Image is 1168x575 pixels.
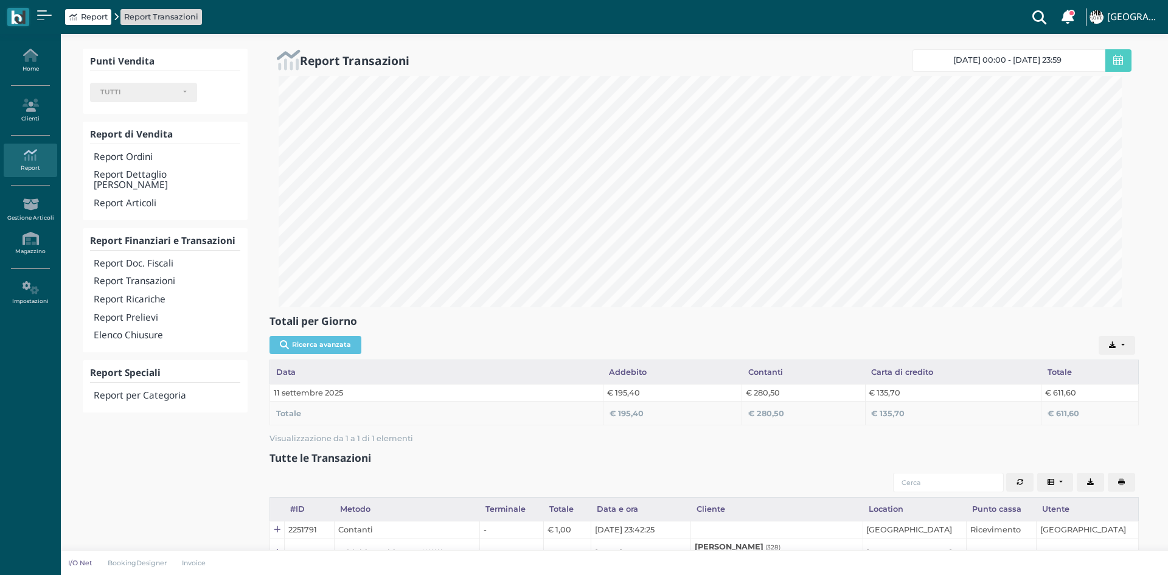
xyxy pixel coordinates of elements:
h4: Report Ordini [94,152,240,162]
div: € 195,40 [610,408,736,419]
div: Carta di credito [865,360,1041,383]
div: Utente [1037,498,1138,521]
a: Impostazioni [4,276,57,310]
b: Report Speciali [90,366,161,379]
a: Report [69,11,108,23]
td: [DATE] 23:42:25 [591,521,691,538]
b: Tutte le Transazioni [269,451,371,465]
b: Punti Vendita [90,55,155,68]
img: ... [1090,10,1103,24]
b: Report di Vendita [90,128,173,141]
div: Punto cassa [967,498,1037,521]
a: Home [4,44,57,77]
td: Ricevimento [967,521,1037,538]
h4: Report Articoli [94,198,240,209]
a: Magazzino [4,227,57,260]
div: Contanti [742,360,865,383]
td: € 1,00 [544,521,591,538]
a: Report [4,144,57,177]
button: Export [1077,473,1104,492]
button: TUTTI [90,83,197,102]
div: Cliente [691,498,863,521]
td: [GEOGRAPHIC_DATA] [863,538,966,567]
button: Export [1099,336,1135,355]
h4: Report per Categoria [94,391,240,401]
td: € 135,70 [865,384,1041,401]
td: 2251785 [285,538,335,567]
div: Totale [276,408,597,419]
td: - [480,538,544,567]
td: 11 settembre 2025 [270,384,603,401]
iframe: Help widget launcher [1082,537,1158,565]
button: Columns [1037,473,1074,492]
p: I/O Net [68,558,92,568]
div: Data [270,360,603,383]
div: Terminale [480,498,544,521]
td: [DATE] 23:38:18 [591,538,691,567]
td: [GEOGRAPHIC_DATA] [863,521,966,538]
a: Gestione Articoli [4,193,57,226]
div: € 135,70 [871,408,1035,419]
td: Contanti [335,521,480,538]
button: Aggiorna [1006,473,1034,492]
div: #ID [285,498,335,521]
div: Totale [1041,360,1138,383]
span: Visualizzazione da 1 a 1 di 1 elementi [269,430,413,447]
div: Totale [544,498,591,521]
h4: Report Ricariche [94,294,240,305]
a: ... [GEOGRAPHIC_DATA] [1088,2,1161,32]
td: [GEOGRAPHIC_DATA] [1037,521,1139,538]
h4: Report Doc. Fiscali [94,259,240,269]
td: Bar [967,538,1037,567]
b: Totali per Giorno [269,314,357,328]
td: € 611,60 [1041,384,1139,401]
td: € 195,40 [603,384,742,401]
div: € 280,50 [748,408,859,419]
div: Colonne [1037,473,1077,492]
h4: Report Dettaglio [PERSON_NAME] [94,170,240,190]
b: [PERSON_NAME] [695,542,763,551]
h4: Report Transazioni [94,276,240,287]
h4: Elenco Chiusure [94,330,240,341]
b: Report Finanziari e Transazioni [90,234,235,247]
h4: Report Prelievi [94,313,240,323]
button: Ricerca avanzata [269,336,361,354]
div: Location [863,498,966,521]
td: € 4,40 [544,538,591,567]
td: € 280,50 [742,384,865,401]
a: BookingDesigner [100,558,175,568]
img: logo [11,10,25,24]
h2: Report Transazioni [300,54,409,67]
div: Metodo [335,498,480,521]
span: [DATE] 00:00 - [DATE] 23:59 [953,55,1062,65]
td: 2251791 [285,521,335,538]
h4: [GEOGRAPHIC_DATA] [1107,12,1161,23]
div: TUTTI [100,88,177,97]
td: Utente Bar [1037,538,1139,567]
span: Report [81,11,108,23]
small: (328) [765,543,780,551]
a: Invoice [175,558,214,568]
a: Report Transazioni [124,11,198,23]
div: Data e ora [591,498,691,521]
input: Cerca [893,473,1004,492]
div: Addebito [603,360,742,383]
a: Clienti [4,94,57,127]
div: € 611,60 [1048,408,1132,419]
td: - [480,521,544,538]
